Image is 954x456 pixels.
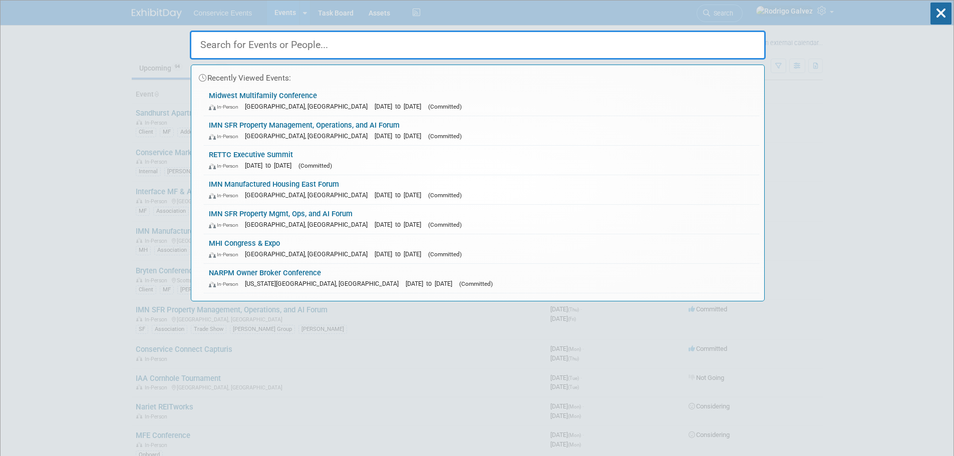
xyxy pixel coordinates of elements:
[375,221,426,228] span: [DATE] to [DATE]
[245,250,373,258] span: [GEOGRAPHIC_DATA], [GEOGRAPHIC_DATA]
[204,116,759,145] a: IMN SFR Property Management, Operations, and AI Forum In-Person [GEOGRAPHIC_DATA], [GEOGRAPHIC_DA...
[209,133,243,140] span: In-Person
[209,281,243,287] span: In-Person
[406,280,457,287] span: [DATE] to [DATE]
[245,191,373,199] span: [GEOGRAPHIC_DATA], [GEOGRAPHIC_DATA]
[204,205,759,234] a: IMN SFR Property Mgmt, Ops, and AI Forum In-Person [GEOGRAPHIC_DATA], [GEOGRAPHIC_DATA] [DATE] to...
[375,250,426,258] span: [DATE] to [DATE]
[428,103,462,110] span: (Committed)
[375,191,426,199] span: [DATE] to [DATE]
[209,192,243,199] span: In-Person
[245,132,373,140] span: [GEOGRAPHIC_DATA], [GEOGRAPHIC_DATA]
[428,133,462,140] span: (Committed)
[209,251,243,258] span: In-Person
[209,104,243,110] span: In-Person
[209,163,243,169] span: In-Person
[245,280,404,287] span: [US_STATE][GEOGRAPHIC_DATA], [GEOGRAPHIC_DATA]
[428,221,462,228] span: (Committed)
[204,264,759,293] a: NARPM Owner Broker Conference In-Person [US_STATE][GEOGRAPHIC_DATA], [GEOGRAPHIC_DATA] [DATE] to ...
[298,162,332,169] span: (Committed)
[245,103,373,110] span: [GEOGRAPHIC_DATA], [GEOGRAPHIC_DATA]
[204,234,759,263] a: MHI Congress & Expo In-Person [GEOGRAPHIC_DATA], [GEOGRAPHIC_DATA] [DATE] to [DATE] (Committed)
[204,146,759,175] a: RETTC Executive Summit In-Person [DATE] to [DATE] (Committed)
[375,132,426,140] span: [DATE] to [DATE]
[459,280,493,287] span: (Committed)
[190,31,766,60] input: Search for Events or People...
[204,175,759,204] a: IMN Manufactured Housing East Forum In-Person [GEOGRAPHIC_DATA], [GEOGRAPHIC_DATA] [DATE] to [DAT...
[204,87,759,116] a: Midwest Multifamily Conference In-Person [GEOGRAPHIC_DATA], [GEOGRAPHIC_DATA] [DATE] to [DATE] (C...
[375,103,426,110] span: [DATE] to [DATE]
[245,221,373,228] span: [GEOGRAPHIC_DATA], [GEOGRAPHIC_DATA]
[209,222,243,228] span: In-Person
[428,192,462,199] span: (Committed)
[428,251,462,258] span: (Committed)
[196,65,759,87] div: Recently Viewed Events:
[245,162,296,169] span: [DATE] to [DATE]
